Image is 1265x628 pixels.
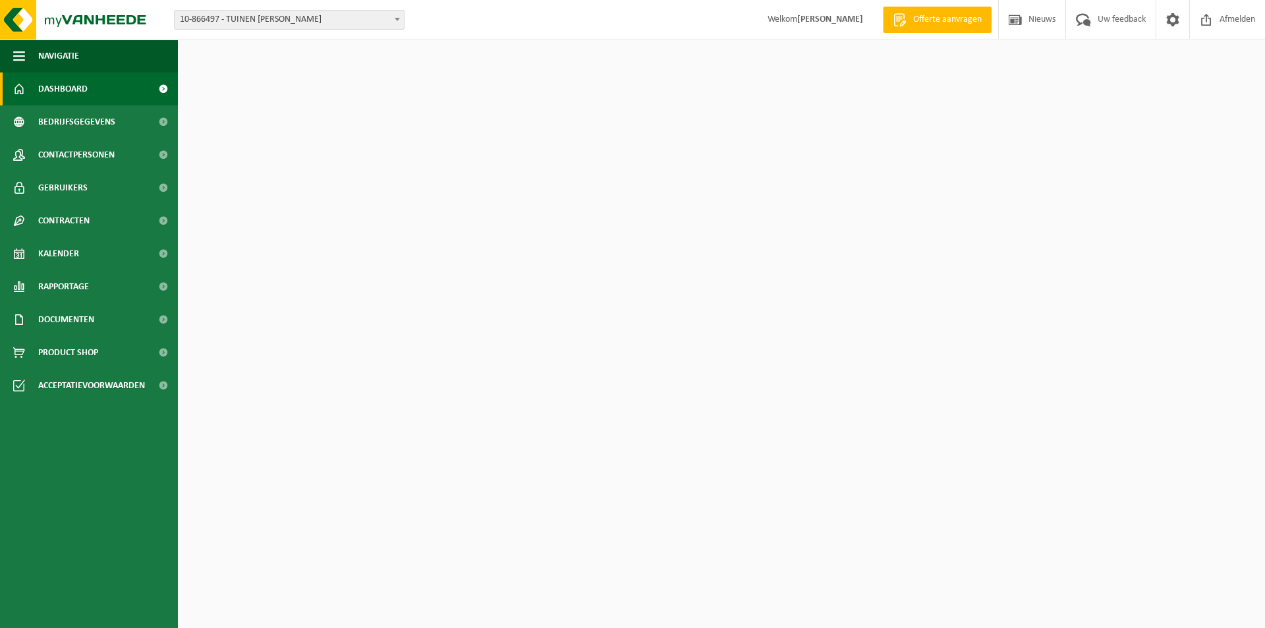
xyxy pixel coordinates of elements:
span: Kalender [38,237,79,270]
span: Contactpersonen [38,138,115,171]
a: Offerte aanvragen [883,7,992,33]
span: Dashboard [38,72,88,105]
span: Gebruikers [38,171,88,204]
span: 10-866497 - TUINEN VERPLANCKE PATRICK - ICHTEGEM [174,10,405,30]
span: Contracten [38,204,90,237]
span: 10-866497 - TUINEN VERPLANCKE PATRICK - ICHTEGEM [175,11,404,29]
strong: [PERSON_NAME] [797,14,863,24]
span: Rapportage [38,270,89,303]
span: Bedrijfsgegevens [38,105,115,138]
span: Product Shop [38,336,98,369]
span: Offerte aanvragen [910,13,985,26]
span: Navigatie [38,40,79,72]
span: Acceptatievoorwaarden [38,369,145,402]
span: Documenten [38,303,94,336]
